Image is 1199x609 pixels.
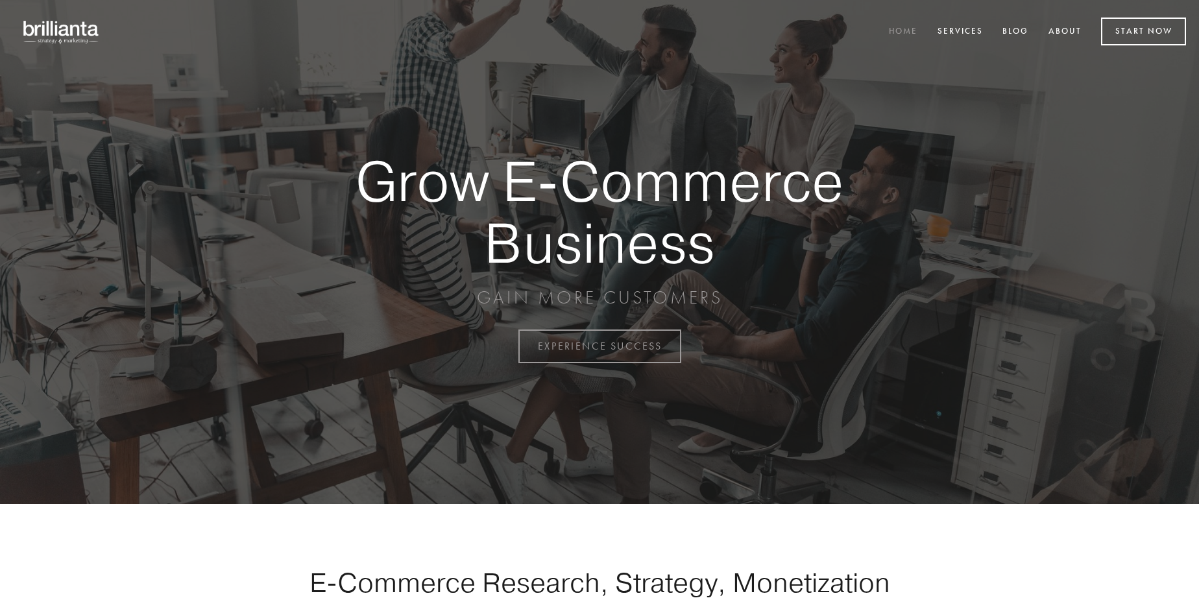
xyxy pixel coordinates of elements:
p: GAIN MORE CUSTOMERS [310,286,889,309]
a: Home [880,21,926,43]
a: Services [929,21,991,43]
strong: Grow E-Commerce Business [310,150,889,273]
img: brillianta - research, strategy, marketing [13,13,110,51]
a: About [1040,21,1090,43]
a: Start Now [1101,18,1186,45]
a: EXPERIENCE SUCCESS [518,329,681,363]
a: Blog [994,21,1037,43]
h1: E-Commerce Research, Strategy, Monetization [269,566,930,599]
